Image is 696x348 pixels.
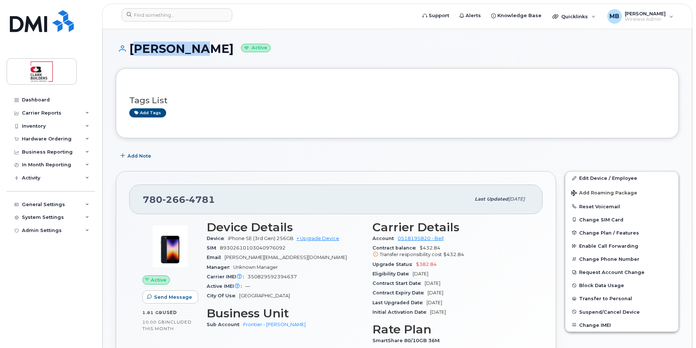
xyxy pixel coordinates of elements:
[162,310,177,315] span: used
[372,300,427,305] span: Last Upgraded Date
[508,196,525,202] span: [DATE]
[116,42,679,55] h1: [PERSON_NAME]
[565,226,678,239] button: Change Plan / Features
[207,322,243,327] span: Sub Account
[413,271,428,277] span: [DATE]
[207,274,248,279] span: Carrier IMEI
[129,108,166,117] a: Add tags
[475,196,508,202] span: Last updated
[565,239,678,252] button: Enable Call Forwarding
[372,245,420,251] span: Contract balance
[372,221,529,234] h3: Carrier Details
[372,271,413,277] span: Eligibility Date
[142,320,165,325] span: 10.00 GB
[239,293,290,298] span: [GEOGRAPHIC_DATA]
[565,252,678,266] button: Change Phone Number
[143,194,215,205] span: 780
[151,277,167,283] span: Active
[220,245,286,251] span: 89302610103040976092
[372,236,398,241] span: Account
[116,149,157,162] button: Add Note
[142,310,162,315] span: 1.81 GB
[664,316,691,343] iframe: Messenger Launcher
[579,309,640,314] span: Suspend/Cancel Device
[207,245,220,251] span: SIM
[154,294,192,301] span: Send Message
[565,185,678,200] button: Add Roaming Package
[398,236,444,241] a: 0518195820 - Bell
[148,224,192,268] img: image20231002-3703462-1angbar.jpeg
[565,171,678,185] a: Edit Device / Employee
[579,243,638,249] span: Enable Call Forwarding
[571,190,637,197] span: Add Roaming Package
[127,152,151,159] span: Add Note
[207,307,364,320] h3: Business Unit
[565,318,678,332] button: Change IMEI
[225,255,347,260] span: [PERSON_NAME][EMAIL_ADDRESS][DOMAIN_NAME]
[372,281,425,286] span: Contract Start Date
[565,279,678,292] button: Block Data Usage
[565,305,678,318] button: Suspend/Cancel Device
[233,264,278,270] span: Unknown Manager
[565,213,678,226] button: Change SIM Card
[425,281,440,286] span: [DATE]
[207,236,228,241] span: Device
[565,200,678,213] button: Reset Voicemail
[228,236,294,241] span: iPhone SE (3rd Gen) 256GB
[372,323,529,336] h3: Rate Plan
[430,309,446,315] span: [DATE]
[427,300,442,305] span: [DATE]
[241,44,271,52] small: Active
[579,230,639,235] span: Change Plan / Features
[186,194,215,205] span: 4781
[372,290,428,295] span: Contract Expiry Date
[297,236,339,241] a: + Upgrade Device
[142,319,192,331] span: included this month
[207,255,225,260] span: Email
[142,290,198,303] button: Send Message
[162,194,186,205] span: 266
[565,292,678,305] button: Transfer to Personal
[207,221,364,234] h3: Device Details
[443,252,464,257] span: $432.84
[207,264,233,270] span: Manager
[243,322,306,327] a: Frontier - [PERSON_NAME]
[207,283,245,289] span: Active IMEI
[245,283,250,289] span: —
[207,293,239,298] span: City Of Use
[248,274,297,279] span: 350829592394637
[565,266,678,279] button: Request Account Change
[428,290,443,295] span: [DATE]
[380,252,442,257] span: Transfer responsibility cost
[129,96,665,105] h3: Tags List
[416,262,437,267] span: $382.84
[372,245,529,258] span: $432.84
[372,262,416,267] span: Upgrade Status
[372,338,443,343] span: SmartShare 80/10GB 36M
[372,309,430,315] span: Initial Activation Date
